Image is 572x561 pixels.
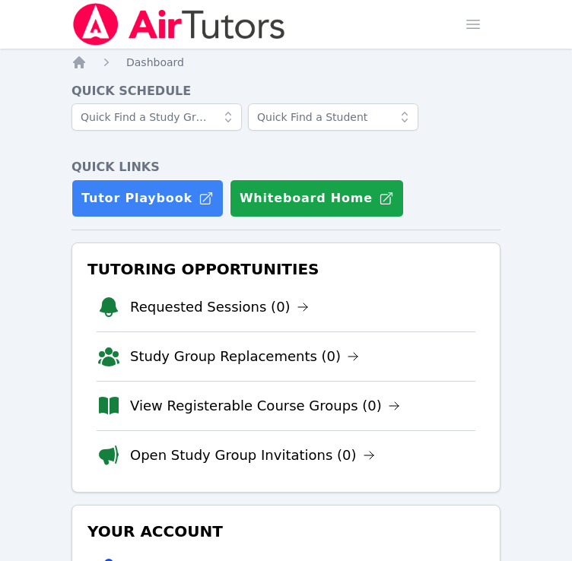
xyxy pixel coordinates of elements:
[230,179,404,217] button: Whiteboard Home
[71,82,500,100] h4: Quick Schedule
[130,346,359,367] a: Study Group Replacements (0)
[248,103,418,131] input: Quick Find a Student
[71,3,287,46] img: Air Tutors
[130,395,400,417] a: View Registerable Course Groups (0)
[71,179,224,217] a: Tutor Playbook
[84,518,488,545] h3: Your Account
[126,55,184,70] a: Dashboard
[71,158,500,176] h4: Quick Links
[84,255,488,283] h3: Tutoring Opportunities
[126,56,184,68] span: Dashboard
[71,55,500,70] nav: Breadcrumb
[130,445,375,466] a: Open Study Group Invitations (0)
[130,296,309,318] a: Requested Sessions (0)
[71,103,242,131] input: Quick Find a Study Group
